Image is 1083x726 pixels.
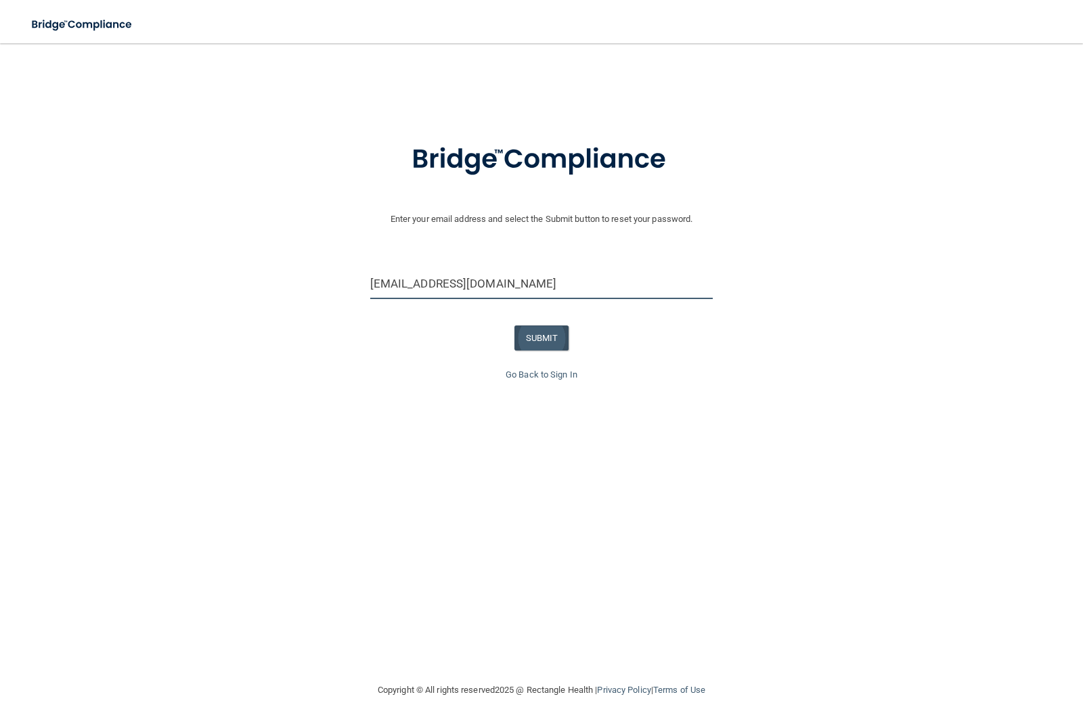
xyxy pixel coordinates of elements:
input: Email [370,269,713,299]
div: Copyright © All rights reserved 2025 @ Rectangle Health | | [294,668,789,712]
img: bridge_compliance_login_screen.278c3ca4.svg [384,124,699,195]
img: bridge_compliance_login_screen.278c3ca4.svg [20,11,145,39]
a: Privacy Policy [597,685,650,695]
a: Go Back to Sign In [506,369,577,380]
button: SUBMIT [514,325,569,350]
a: Terms of Use [653,685,705,695]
